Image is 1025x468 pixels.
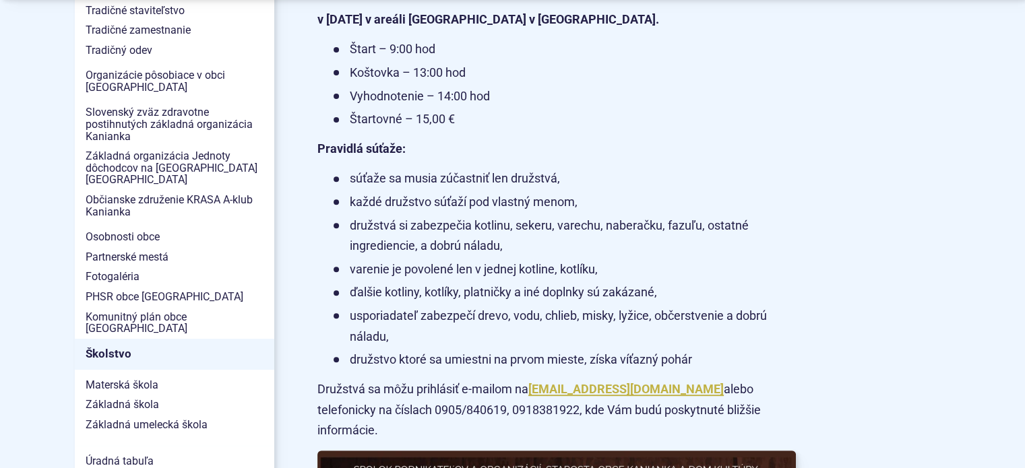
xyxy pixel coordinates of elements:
span: Materská škola [86,375,263,395]
a: Školstvo [75,339,274,370]
a: Tradičné staviteľstvo [75,1,274,21]
li: varenie je povolené len v jednej kotline, kotlíku, [334,259,796,280]
a: [EMAIL_ADDRESS][DOMAIN_NAME] [528,382,724,396]
a: Tradičné zamestnanie [75,20,274,40]
a: Osobnosti obce [75,227,274,247]
li: súťaže sa musia zúčastniť len družstvá, [334,168,796,189]
span: PHSR obce [GEOGRAPHIC_DATA] [86,287,263,307]
span: Základná organizácia Jednoty dôchodcov na [GEOGRAPHIC_DATA] [GEOGRAPHIC_DATA] [86,146,263,190]
span: Školstvo [86,343,263,364]
a: Základná umelecká škola [75,415,274,435]
li: Koštovka – 13:00 hod [334,63,796,83]
span: Osobnosti obce [86,227,263,247]
span: Fotogaléria [86,267,263,287]
a: Fotogaléria [75,267,274,287]
span: Základná škola [86,395,263,415]
span: Slovenský zväz zdravotne postihnutých základná organizácia Kanianka [86,102,263,146]
li: Štart – 9:00 hod [334,39,796,60]
a: Organizácie pôsobiace v obci [GEOGRAPHIC_DATA] [75,65,274,97]
a: Tradičný odev [75,40,274,61]
span: Tradičné staviteľstvo [86,1,263,21]
li: Vyhodnotenie – 14:00 hod [334,86,796,107]
a: Partnerské mestá [75,247,274,267]
a: Občianske združenie KRASA A-klub Kanianka [75,190,274,222]
li: Štartovné – 15,00 € [334,109,796,130]
p: Družstvá sa môžu prihlásiť e-mailom na alebo telefonicky na číslach 0905/840619, 0918381922, kde ... [317,379,796,441]
a: Základná škola [75,395,274,415]
a: Slovenský zväz zdravotne postihnutých základná organizácia Kanianka [75,102,274,146]
a: Materská škola [75,375,274,395]
span: Základná umelecká škola [86,415,263,435]
a: Základná organizácia Jednoty dôchodcov na [GEOGRAPHIC_DATA] [GEOGRAPHIC_DATA] [75,146,274,190]
span: Organizácie pôsobiace v obci [GEOGRAPHIC_DATA] [86,65,263,97]
a: Komunitný plán obce [GEOGRAPHIC_DATA] [75,307,274,339]
li: usporiadateľ zabezpečí drevo, vodu, chlieb, misky, lyžice, občerstvenie a dobrú náladu, [334,306,796,347]
a: PHSR obce [GEOGRAPHIC_DATA] [75,287,274,307]
li: každé družstvo súťaží pod vlastný menom, [334,192,796,213]
strong: Pravidlá súťaže: [317,141,406,156]
strong: v [DATE] v areáli [GEOGRAPHIC_DATA] v [GEOGRAPHIC_DATA]. [317,12,659,26]
span: Tradičné zamestnanie [86,20,263,40]
li: ďalšie kotliny, kotlíky, platničky a iné doplnky sú zakázané, [334,282,796,303]
span: Občianske združenie KRASA A-klub Kanianka [86,190,263,222]
span: Komunitný plán obce [GEOGRAPHIC_DATA] [86,307,263,339]
span: Tradičný odev [86,40,263,61]
span: Partnerské mestá [86,247,263,267]
li: družstvo ktoré sa umiestni na prvom mieste, získa víťazný pohár [334,349,796,370]
li: družstvá si zabezpečia kotlinu, sekeru, varechu, naberačku, fazuľu, ostatné ingrediencie, a dobrú... [334,215,796,257]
